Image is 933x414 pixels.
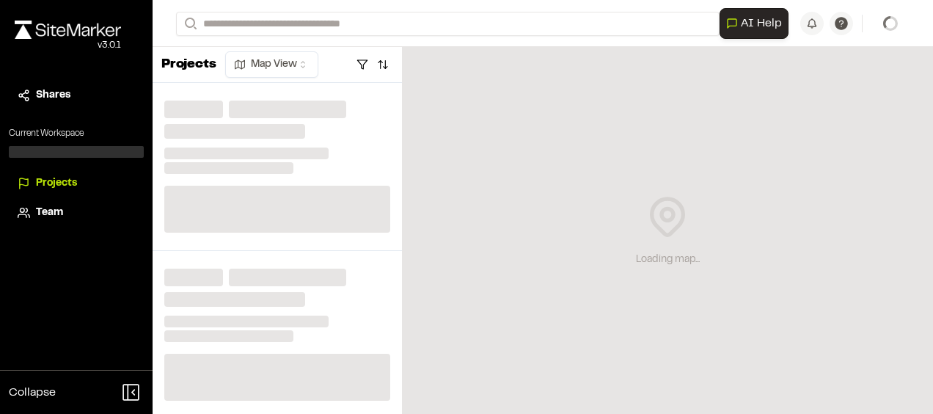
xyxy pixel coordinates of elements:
img: rebrand.png [15,21,121,39]
span: AI Help [741,15,782,32]
div: Loading map... [636,252,700,268]
a: Team [18,205,135,221]
span: Collapse [9,384,56,402]
span: Shares [36,87,70,103]
a: Projects [18,175,135,192]
p: Projects [161,55,216,75]
div: Oh geez...please don't... [15,39,121,52]
div: Open AI Assistant [720,8,794,39]
button: Search [176,12,202,36]
span: Team [36,205,63,221]
a: Shares [18,87,135,103]
button: Open AI Assistant [720,8,789,39]
span: Projects [36,175,77,192]
p: Current Workspace [9,127,144,140]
